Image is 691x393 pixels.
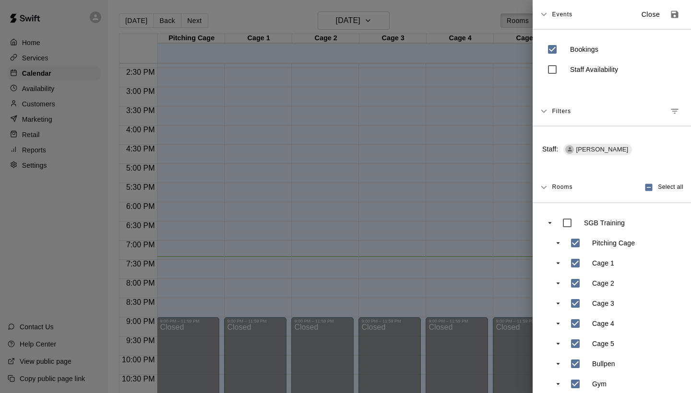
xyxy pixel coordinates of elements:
[658,183,683,192] span: Select all
[572,145,632,154] span: [PERSON_NAME]
[584,218,625,228] p: SGB Training
[533,173,691,203] div: RoomsSelect all
[592,359,615,369] p: Bullpen
[592,278,614,288] p: Cage 2
[552,183,572,190] span: Rooms
[666,103,683,120] button: Manage filters
[542,144,635,155] p: Staff:
[552,6,572,23] span: Events
[533,97,691,126] div: FiltersManage filters
[642,10,660,20] p: Close
[666,6,683,23] button: Save as default view
[635,7,666,23] button: Close sidebar
[592,319,614,328] p: Cage 4
[552,103,571,120] span: Filters
[592,258,614,268] p: Cage 1
[592,238,635,248] p: Pitching Cage
[592,299,614,308] p: Cage 3
[570,45,598,54] p: Bookings
[565,145,574,154] div: Nate Betances
[570,65,618,74] p: Staff Availability
[592,339,614,348] p: Cage 5
[592,379,607,389] p: Gym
